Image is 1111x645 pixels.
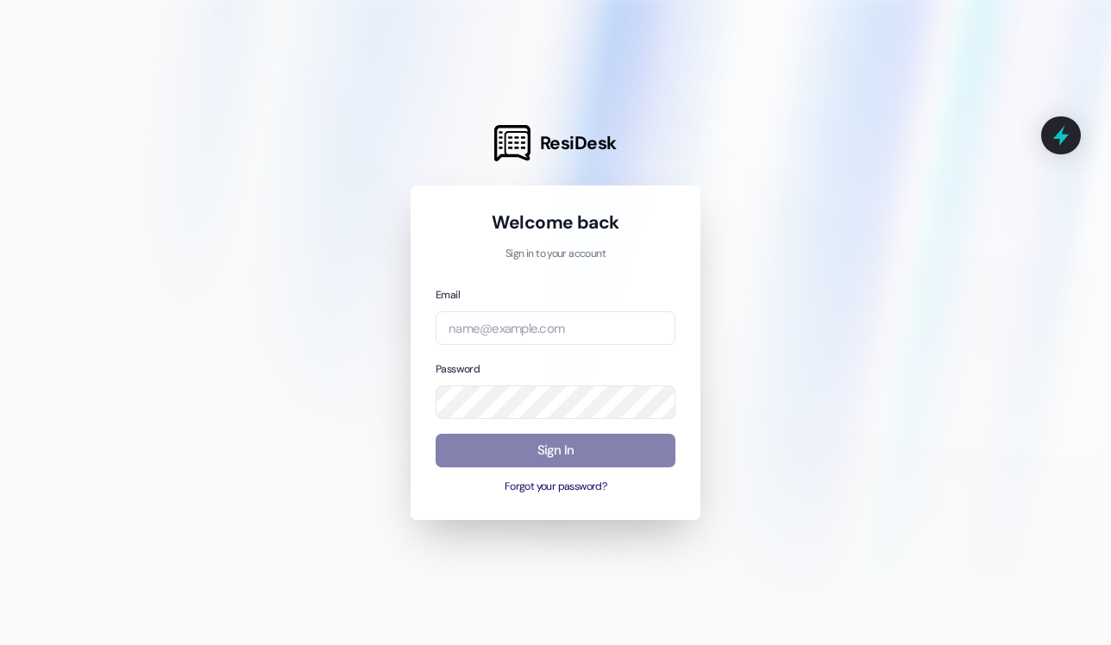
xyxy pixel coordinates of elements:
[436,434,675,467] button: Sign In
[494,125,530,161] img: ResiDesk Logo
[436,362,480,376] label: Password
[436,288,460,302] label: Email
[436,311,675,345] input: name@example.com
[436,210,675,235] h1: Welcome back
[436,247,675,262] p: Sign in to your account
[540,131,617,155] span: ResiDesk
[436,479,675,495] button: Forgot your password?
